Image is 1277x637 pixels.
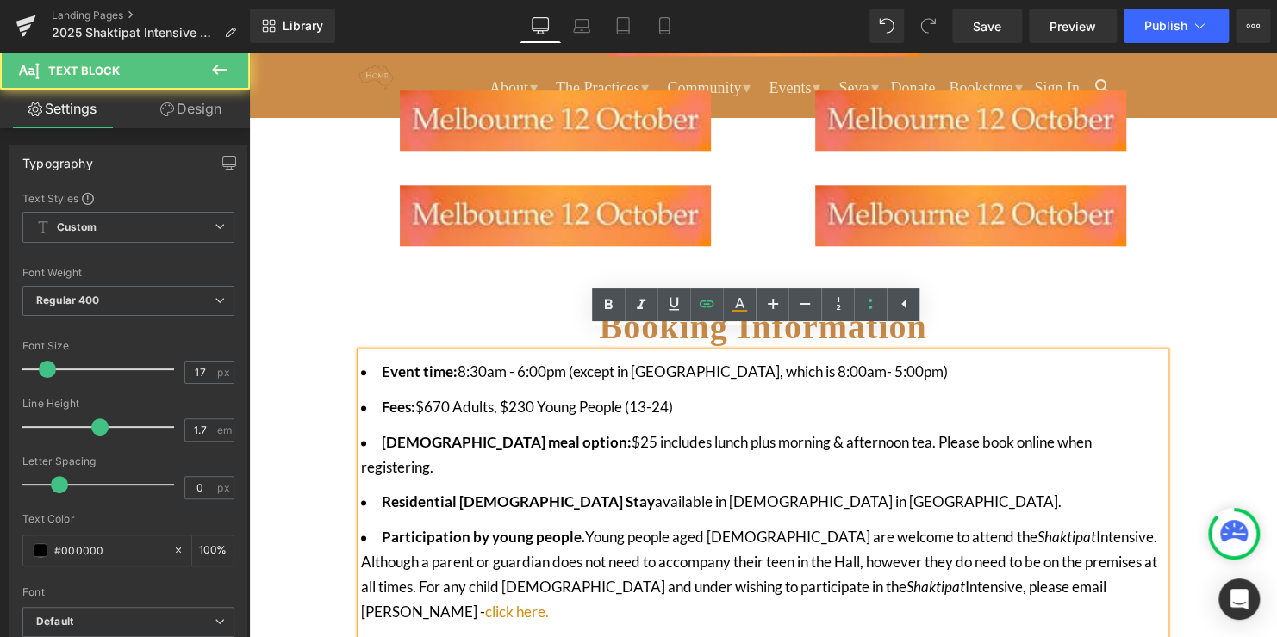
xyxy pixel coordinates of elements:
a: Mobile [644,9,685,43]
i: Shaktipat [657,526,716,544]
button: Publish [1124,9,1229,43]
span: Event time: [133,311,209,329]
span: Booking Information [350,256,677,294]
div: Text Color [22,513,234,525]
button: Redo [911,9,945,43]
a: Landing Pages [52,9,250,22]
li: for this event - [112,584,916,609]
i: Shaktipat [788,476,847,494]
a: New Library [250,9,335,43]
a: Preview [1029,9,1117,43]
span: [DEMOGRAPHIC_DATA] meal option: [133,381,383,399]
span: Residential [DEMOGRAPHIC_DATA] Stay [133,441,406,459]
span: Publish [1144,19,1187,33]
span: Library [283,18,323,34]
a: Design [128,90,253,128]
span: px [217,367,232,378]
a: Tablet [602,9,644,43]
a: Laptop [561,9,602,43]
div: Text Styles [22,191,234,205]
li: Young people aged [DEMOGRAPHIC_DATA] are welcome to attend the Intensive. Although a parent or gu... [112,473,916,573]
button: Undo [869,9,904,43]
span: Participation by young people. [133,476,336,494]
div: Font [22,586,234,598]
div: % [192,535,234,566]
span: Preview [1050,17,1096,35]
div: Font Size [22,340,234,352]
li: $25 includes lunch plus morning & afternoon tea. Please book online when registering. [112,379,916,429]
div: Typography [22,146,93,170]
span: 2025 Shaktipat Intensive Landing [52,26,217,40]
div: Font Weight [22,267,234,279]
li: $670 Adults, $230 Young People (13-24) [112,343,916,368]
span: em [217,424,232,436]
a: click here. [236,551,300,569]
span: px [217,482,232,493]
a: Desktop [520,9,561,43]
div: Line Height [22,398,234,410]
li: available in [DEMOGRAPHIC_DATA] in [GEOGRAPHIC_DATA]. [112,438,916,463]
li: 8:30am - 6:00pm (except in [GEOGRAPHIC_DATA], which is 8:00am- 5:00pm) [112,308,916,333]
b: Custom [57,220,97,235]
input: Color [54,541,165,560]
i: Default [36,615,73,629]
b: Regular 400 [36,294,100,306]
div: Open Intercom Messenger [1218,578,1260,620]
button: More [1236,9,1270,43]
span: Text Block [48,64,120,77]
div: Letter Spacing [22,455,234,467]
span: Save [973,17,1001,35]
span: Fees: [133,346,166,364]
